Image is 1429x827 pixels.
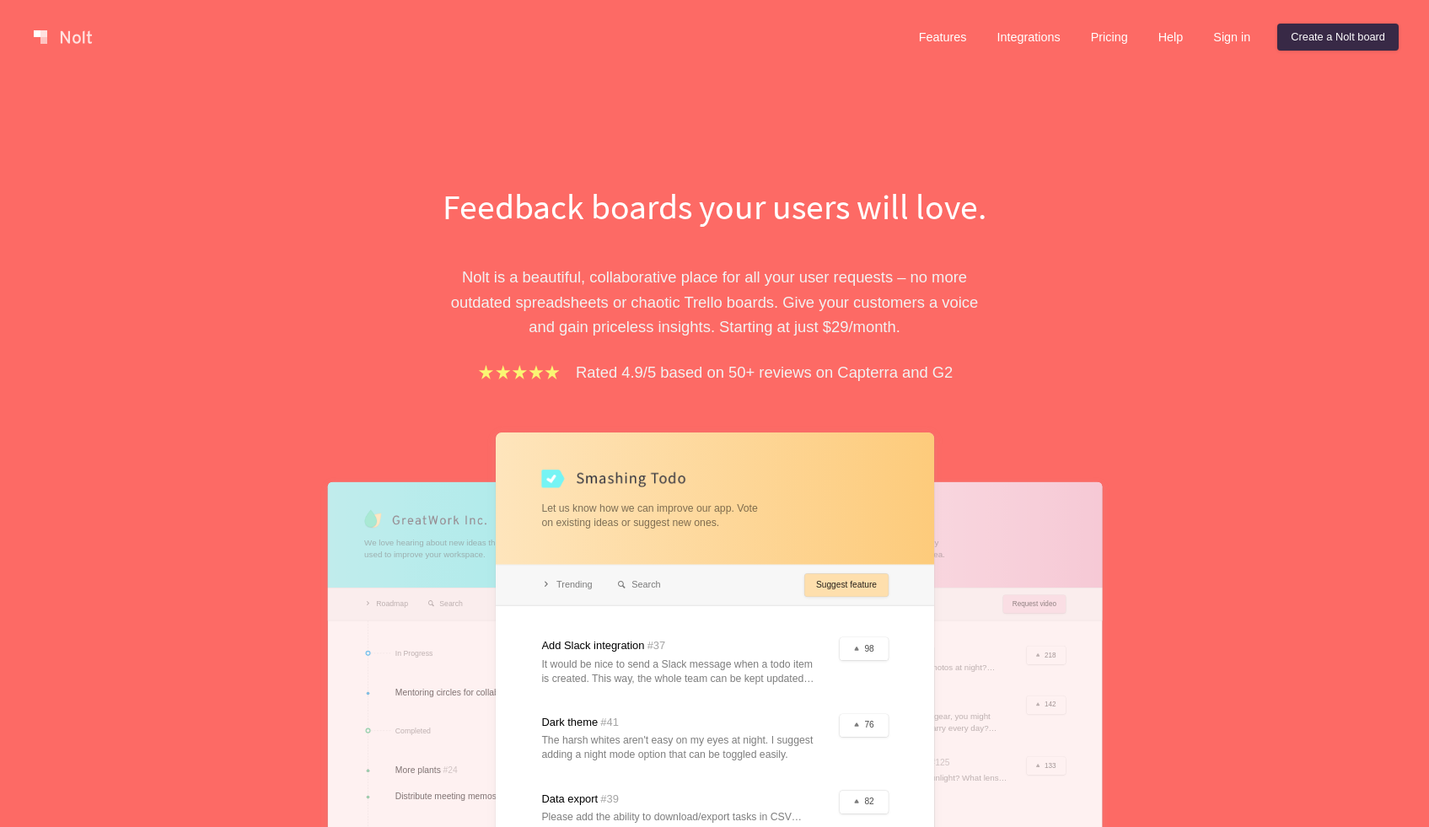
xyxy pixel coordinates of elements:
[1077,24,1142,51] a: Pricing
[983,24,1073,51] a: Integrations
[1200,24,1264,51] a: Sign in
[576,360,953,384] p: Rated 4.9/5 based on 50+ reviews on Capterra and G2
[1277,24,1399,51] a: Create a Nolt board
[424,182,1006,231] h1: Feedback boards your users will love.
[476,362,562,382] img: stars.b067e34983.png
[424,265,1006,339] p: Nolt is a beautiful, collaborative place for all your user requests – no more outdated spreadshee...
[905,24,980,51] a: Features
[1145,24,1197,51] a: Help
